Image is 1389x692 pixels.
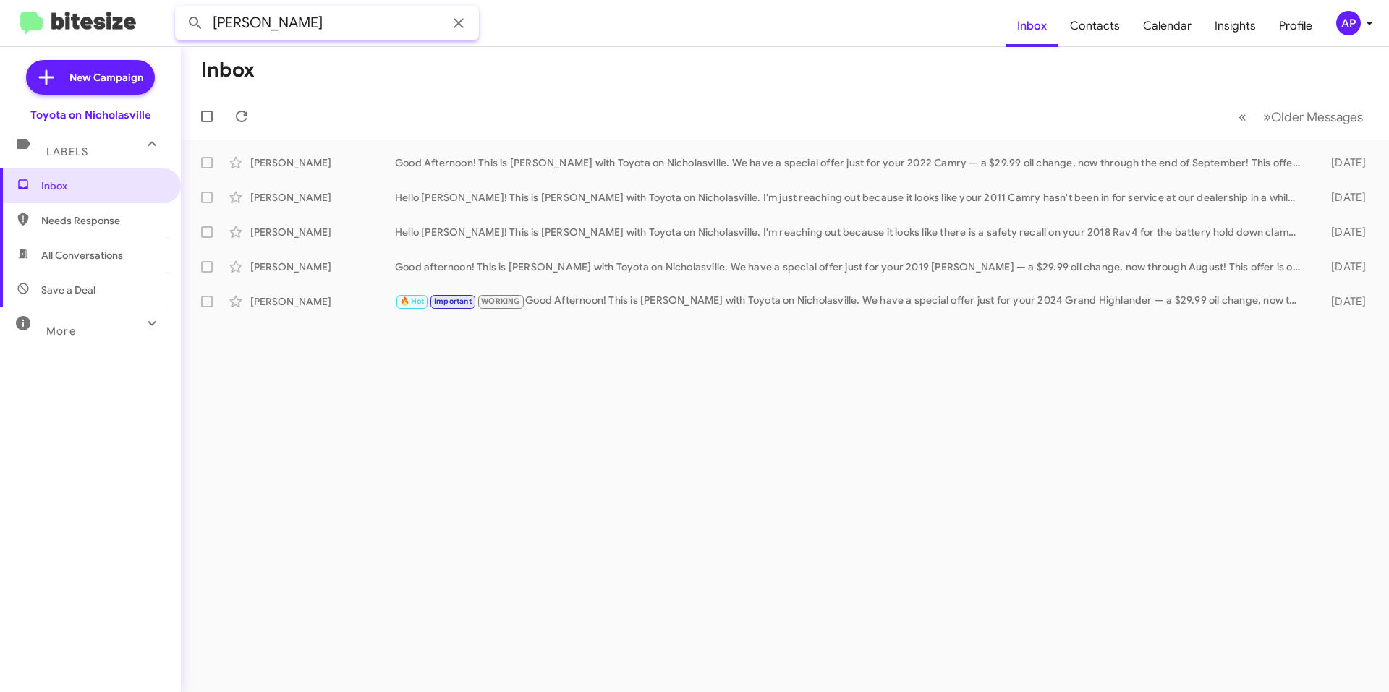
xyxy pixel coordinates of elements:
span: Needs Response [41,213,164,228]
span: WORKING [481,296,520,306]
a: Inbox [1006,5,1058,47]
a: Calendar [1131,5,1203,47]
button: Previous [1230,102,1255,132]
button: Next [1254,102,1372,132]
div: Good Afternoon! This is [PERSON_NAME] with Toyota on Nicholasville. We have a special offer just ... [395,155,1308,170]
div: Hello [PERSON_NAME]! This is [PERSON_NAME] with Toyota on Nicholasville. I'm reaching out because... [395,225,1308,239]
span: Inbox [41,179,164,193]
div: [PERSON_NAME] [250,260,395,274]
div: [DATE] [1308,155,1377,170]
a: Insights [1203,5,1267,47]
span: More [46,325,76,338]
div: Hello [PERSON_NAME]! This is [PERSON_NAME] with Toyota on Nicholasville. I'm just reaching out be... [395,190,1308,205]
nav: Page navigation example [1231,102,1372,132]
span: Older Messages [1271,109,1363,125]
div: Toyota on Nicholasville [30,108,151,122]
span: New Campaign [69,70,143,85]
div: [DATE] [1308,225,1377,239]
input: Search [175,6,479,40]
div: [DATE] [1308,190,1377,205]
button: AP [1324,11,1373,35]
a: Contacts [1058,5,1131,47]
span: Save a Deal [41,283,95,297]
div: [DATE] [1308,294,1377,309]
a: Profile [1267,5,1324,47]
div: [PERSON_NAME] [250,225,395,239]
div: Good Afternoon! This is [PERSON_NAME] with Toyota on Nicholasville. We have a special offer just ... [395,293,1308,309]
div: [PERSON_NAME] [250,190,395,205]
div: Good afternoon! This is [PERSON_NAME] with Toyota on Nicholasville. We have a special offer just ... [395,260,1308,274]
a: New Campaign [26,60,155,95]
span: Important [434,296,472,306]
span: » [1263,108,1271,126]
span: 🔥 Hot [400,296,425,306]
div: [DATE] [1308,260,1377,274]
span: Labels [46,145,88,158]
span: All Conversations [41,248,123,262]
div: [PERSON_NAME] [250,155,395,170]
div: [PERSON_NAME] [250,294,395,309]
h1: Inbox [201,59,255,82]
span: « [1239,108,1246,126]
div: AP [1336,11,1361,35]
